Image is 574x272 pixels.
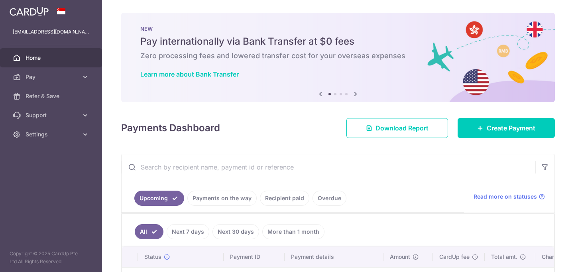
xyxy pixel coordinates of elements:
span: Total amt. [491,253,517,261]
span: Pay [26,73,78,81]
a: Read more on statuses [474,193,545,201]
th: Payment details [285,246,383,267]
span: CardUp fee [439,253,470,261]
a: Next 30 days [212,224,259,239]
a: Upcoming [134,191,184,206]
span: Support [26,111,78,119]
span: Create Payment [487,123,535,133]
a: Payments on the way [187,191,257,206]
h6: Zero processing fees and lowered transfer cost for your overseas expenses [140,51,536,61]
a: Create Payment [458,118,555,138]
p: NEW [140,26,536,32]
h4: Payments Dashboard [121,121,220,135]
a: Recipient paid [260,191,309,206]
h5: Pay internationally via Bank Transfer at $0 fees [140,35,536,48]
a: More than 1 month [262,224,324,239]
img: CardUp [10,6,49,16]
a: Download Report [346,118,448,138]
p: [EMAIL_ADDRESS][DOMAIN_NAME] [13,28,89,36]
span: Refer & Save [26,92,78,100]
a: Next 7 days [167,224,209,239]
span: Status [144,253,161,261]
a: Learn more about Bank Transfer [140,70,239,78]
span: Read more on statuses [474,193,537,201]
span: Home [26,54,78,62]
span: Settings [26,130,78,138]
span: Download Report [375,123,429,133]
th: Payment ID [224,246,285,267]
a: Overdue [313,191,346,206]
input: Search by recipient name, payment id or reference [122,154,535,180]
span: Amount [390,253,410,261]
img: Bank transfer banner [121,13,555,102]
a: All [135,224,163,239]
